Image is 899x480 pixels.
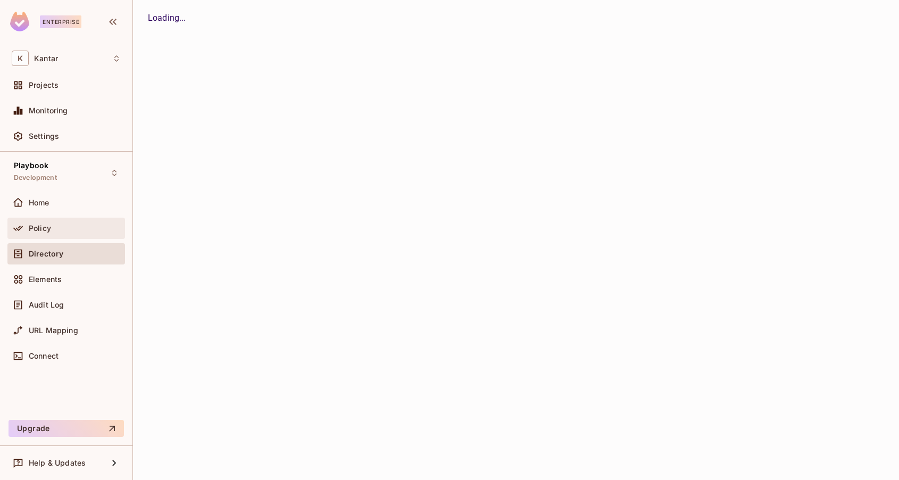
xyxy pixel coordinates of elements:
span: Elements [29,275,62,284]
span: Help & Updates [29,459,86,467]
span: Home [29,198,49,207]
span: Development [14,173,57,182]
span: Workspace: Kantar [34,54,58,63]
span: K [12,51,29,66]
div: Enterprise [40,15,81,28]
span: Connect [29,352,59,360]
span: Playbook [14,161,48,170]
button: Upgrade [9,420,124,437]
span: URL Mapping [29,326,78,335]
div: Loading... [148,12,884,24]
span: Monitoring [29,106,68,115]
span: Directory [29,250,63,258]
span: Projects [29,81,59,89]
img: SReyMgAAAABJRU5ErkJggg== [10,12,29,31]
span: Audit Log [29,301,64,309]
span: Settings [29,132,59,140]
span: Policy [29,224,51,233]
